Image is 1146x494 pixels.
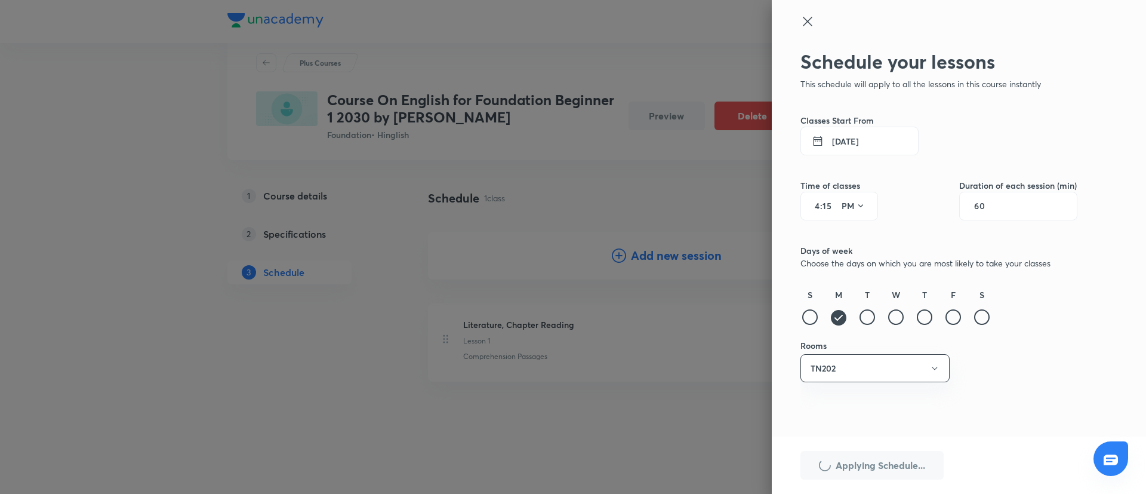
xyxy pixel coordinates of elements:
[951,289,956,301] h6: F
[959,179,1077,192] h6: Duration of each session (min)
[800,179,878,192] h6: Time of classes
[800,50,1077,73] h2: Schedule your lessons
[800,354,950,382] button: TN202
[800,339,1077,352] h6: Rooms
[979,289,984,301] h6: S
[835,289,842,301] h6: M
[922,289,927,301] h6: T
[800,114,1077,127] h6: Classes Start From
[800,127,919,155] button: [DATE]
[865,289,870,301] h6: T
[808,289,812,301] h6: S
[800,78,1077,90] p: This schedule will apply to all the lessons in this course instantly
[800,244,1077,257] h6: Days of week
[800,451,944,480] button: Applying Schedule...
[800,257,1077,269] p: Choose the days on which you are most likely to take your classes
[837,197,870,216] button: PM
[800,192,878,220] div: :
[892,289,900,301] h6: W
